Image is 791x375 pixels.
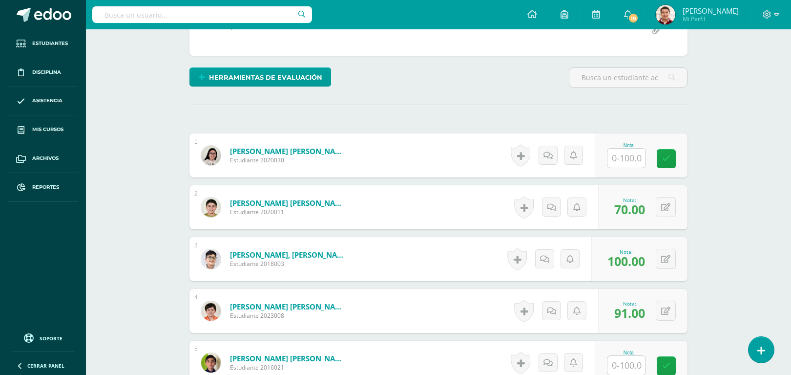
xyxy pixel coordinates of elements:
span: Mi Perfil [683,15,739,23]
span: Cerrar panel [27,362,64,369]
span: Disciplina [32,68,61,76]
img: a9d28a2e32b851d076e117f3137066e3.png [201,146,221,165]
span: Estudiantes [32,40,68,47]
span: [PERSON_NAME] [683,6,739,16]
span: Herramientas de evaluación [209,68,322,87]
img: fcbf696b4bc6144e60a12dd864b6fb31.png [201,249,221,269]
div: Nota [607,350,650,355]
span: Archivos [32,154,59,162]
a: Reportes [8,173,78,202]
span: Estudiante 2016021 [230,363,347,372]
a: Asistencia [8,87,78,116]
div: No hay archivos subidos a esta actividad... [211,21,351,40]
span: 100.00 [607,253,645,269]
span: Estudiante 2020011 [230,208,347,216]
a: [PERSON_NAME] [PERSON_NAME] [230,146,347,156]
a: Archivos [8,144,78,173]
a: Mis cursos [8,115,78,144]
img: 0a54c271053640bc7d5583f8cc83ce1f.png [201,353,221,373]
span: 70.00 [614,201,645,218]
span: Mis cursos [32,126,63,133]
a: [PERSON_NAME] [PERSON_NAME] [230,198,347,208]
div: Nota: [614,300,645,307]
span: Soporte [40,335,62,342]
div: Nota: [614,197,645,203]
img: ef4b5fefaeecce4f8be6905a19578e65.png [201,198,221,217]
input: Busca un usuario... [92,6,312,23]
span: Estudiante 2018003 [230,260,347,268]
a: [PERSON_NAME], [PERSON_NAME] [230,250,347,260]
a: [PERSON_NAME] [PERSON_NAME] [230,353,347,363]
a: Soporte [12,331,74,344]
a: Estudiantes [8,29,78,58]
input: Busca un estudiante aquí... [569,68,687,87]
span: Estudiante 2020030 [230,156,347,164]
span: Reportes [32,183,59,191]
div: Nota: [607,248,645,255]
span: Estudiante 2023008 [230,311,347,320]
span: 18 [628,13,639,23]
a: Disciplina [8,58,78,87]
input: 0-100.0 [607,149,645,168]
span: Asistencia [32,97,62,105]
input: 0-100.0 [607,356,645,375]
img: e7cd323b44cf5a74fd6dd1684ce041c5.png [656,5,675,24]
span: 91.00 [614,305,645,321]
img: ecf0108526d228cfadd5038f86317fc0.png [201,301,221,321]
a: Herramientas de evaluación [189,67,331,87]
div: Nota [607,143,650,148]
a: [PERSON_NAME] [PERSON_NAME] [230,302,347,311]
